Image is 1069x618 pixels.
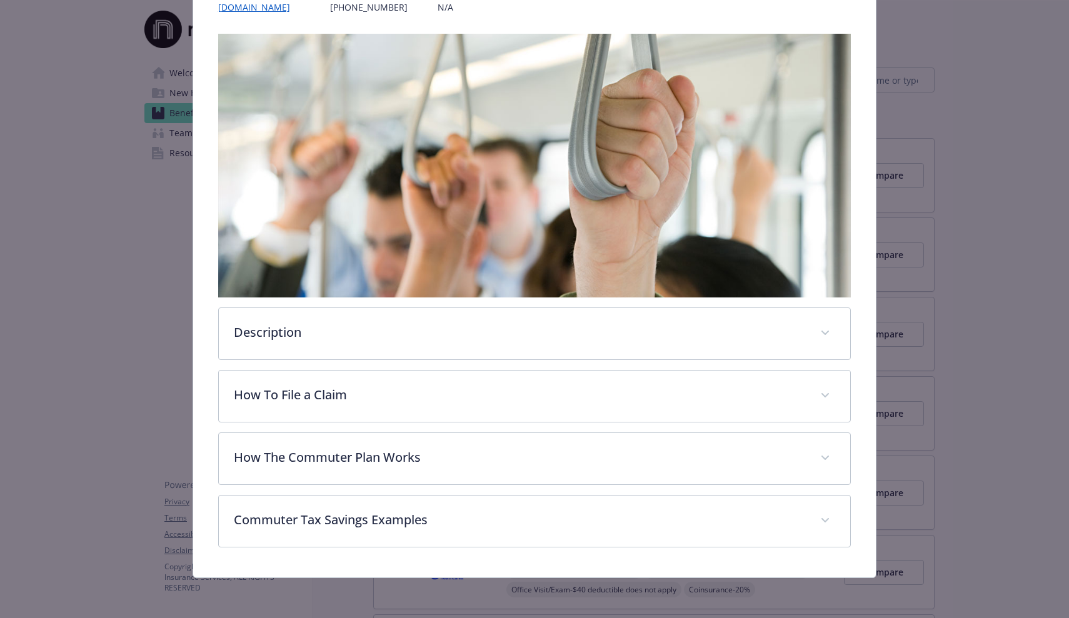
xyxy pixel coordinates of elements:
div: How To File a Claim [219,371,850,422]
p: Description [234,323,805,342]
div: Description [219,308,850,359]
div: How The Commuter Plan Works [219,433,850,484]
p: How The Commuter Plan Works [234,448,805,467]
a: [DOMAIN_NAME] [218,1,300,13]
p: [PHONE_NUMBER] [330,1,408,14]
p: How To File a Claim [234,386,805,404]
div: Commuter Tax Savings Examples [219,496,850,547]
p: Commuter Tax Savings Examples [234,511,805,529]
img: banner [218,34,851,297]
p: N/A [438,1,500,14]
